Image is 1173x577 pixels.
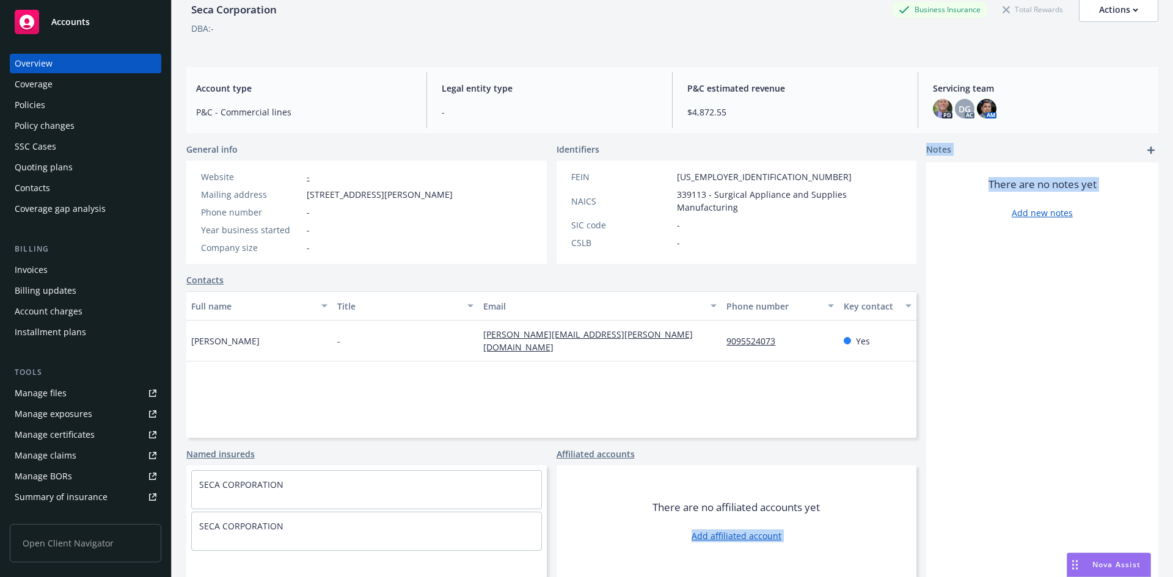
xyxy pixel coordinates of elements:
a: Invoices [10,260,161,280]
div: Company size [201,241,302,254]
div: Billing updates [15,281,76,300]
div: FEIN [571,170,672,183]
a: SECA CORPORATION [199,520,283,532]
div: Title [337,300,460,313]
img: photo [933,99,952,118]
a: 9095524073 [726,335,785,347]
div: Manage claims [15,446,76,465]
span: 339113 - Surgical Appliance and Supplies Manufacturing [677,188,902,214]
a: Named insureds [186,448,255,460]
a: Manage certificates [10,425,161,445]
div: Manage BORs [15,466,72,486]
a: Summary of insurance [10,487,161,507]
div: Phone number [201,206,302,219]
div: SSC Cases [15,137,56,156]
div: Quoting plans [15,158,73,177]
a: Account charges [10,302,161,321]
span: Notes [926,143,951,158]
div: Total Rewards [996,2,1069,17]
a: SSC Cases [10,137,161,156]
span: - [677,219,680,231]
a: - [307,171,310,183]
div: Business Insurance [893,2,987,17]
a: Accounts [10,5,161,39]
span: Identifiers [557,143,599,156]
div: Tools [10,366,161,379]
div: Manage certificates [15,425,95,445]
div: Invoices [15,260,48,280]
span: DG [959,103,971,115]
div: Mailing address [201,188,302,201]
div: SIC code [571,219,672,231]
a: Coverage gap analysis [10,199,161,219]
a: Add new notes [1012,206,1073,219]
a: Policies [10,95,161,115]
a: Coverage [10,74,161,94]
div: Installment plans [15,322,86,342]
span: Legal entity type [442,82,657,95]
div: CSLB [571,236,672,249]
div: Phone number [726,300,820,313]
a: Manage claims [10,446,161,465]
div: Coverage gap analysis [15,199,106,219]
div: Drag to move [1067,553,1083,576]
span: - [307,223,310,236]
a: Contacts [10,178,161,198]
a: Installment plans [10,322,161,342]
span: Accounts [51,17,90,27]
a: Billing updates [10,281,161,300]
span: Nova Assist [1092,559,1141,570]
div: Email [483,300,703,313]
button: Email [478,291,722,321]
a: Affiliated accounts [557,448,635,460]
span: [STREET_ADDRESS][PERSON_NAME] [307,188,453,201]
div: Website [201,170,302,183]
a: [PERSON_NAME][EMAIL_ADDRESS][PERSON_NAME][DOMAIN_NAME] [483,328,693,353]
span: - [442,106,657,118]
div: Full name [191,300,314,313]
span: - [307,241,310,254]
div: Key contact [844,300,898,313]
span: - [677,236,680,249]
span: P&C - Commercial lines [196,106,412,118]
span: [US_EMPLOYER_IDENTIFICATION_NUMBER] [677,170,852,183]
span: There are no affiliated accounts yet [652,500,820,515]
button: Phone number [722,291,838,321]
button: Key contact [839,291,916,321]
img: photo [977,99,996,118]
span: Yes [856,335,870,347]
div: Policies [15,95,45,115]
a: Quoting plans [10,158,161,177]
a: add [1144,143,1158,158]
div: Policy changes [15,116,75,136]
span: General info [186,143,238,156]
div: Manage files [15,383,67,403]
a: Overview [10,54,161,73]
a: Manage files [10,383,161,403]
span: P&C estimated revenue [687,82,903,95]
a: Policy changes [10,116,161,136]
div: Overview [15,54,53,73]
div: Manage exposures [15,404,92,424]
a: Add affiliated account [692,529,781,542]
div: NAICS [571,195,672,208]
span: There are no notes yet [988,177,1097,192]
button: Title [332,291,478,321]
a: Manage BORs [10,466,161,486]
span: - [307,206,310,219]
button: Full name [186,291,332,321]
button: Nova Assist [1067,553,1151,577]
div: DBA: - [191,22,214,35]
span: Open Client Navigator [10,524,161,562]
div: Seca Corporation [186,2,282,18]
span: $4,872.55 [687,106,903,118]
span: Account type [196,82,412,95]
a: Contacts [186,274,224,286]
div: Account charges [15,302,82,321]
div: Billing [10,243,161,255]
a: SECA CORPORATION [199,479,283,490]
div: Summary of insurance [15,487,108,507]
a: Manage exposures [10,404,161,424]
span: Servicing team [933,82,1149,95]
